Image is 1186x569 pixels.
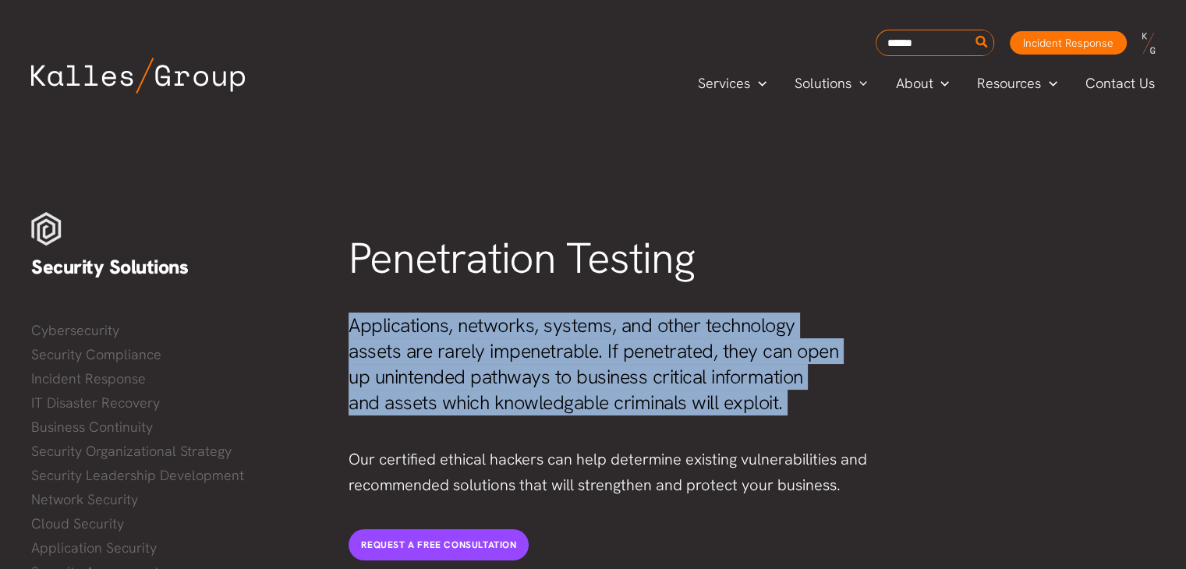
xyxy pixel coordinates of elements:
[851,72,868,95] span: Menu Toggle
[963,72,1071,95] a: ResourcesMenu Toggle
[31,254,188,280] span: Security Solutions
[795,72,851,95] span: Solutions
[349,447,882,498] p: Our certified ethical hackers can help determine existing vulnerabilities and recommended solutio...
[881,72,963,95] a: AboutMenu Toggle
[31,343,317,366] a: Security Compliance
[1071,72,1170,95] a: Contact Us
[31,415,317,439] a: Business Continuity
[349,529,529,560] a: REQUEST A FREE CONSULTATION
[31,464,317,487] a: Security Leadership Development
[750,72,766,95] span: Menu Toggle
[31,440,317,463] a: Security Organizational Strategy
[972,30,992,55] button: Search
[31,391,317,415] a: IT Disaster Recovery
[31,367,317,391] a: Incident Response
[349,230,694,286] span: Penetration Testing
[31,488,317,511] a: Network Security
[31,319,317,342] a: Cybersecurity
[31,512,317,535] a: Cloud Security
[781,72,882,95] a: SolutionsMenu Toggle
[1085,72,1155,95] span: Contact Us
[1041,72,1057,95] span: Menu Toggle
[698,72,750,95] span: Services
[349,313,838,415] span: Applications, networks, systems, and other technology assets are rarely impenetrable. If penetrat...
[684,72,781,95] a: ServicesMenu Toggle
[977,72,1041,95] span: Resources
[895,72,933,95] span: About
[361,539,516,551] span: REQUEST A FREE CONSULTATION
[1010,31,1127,55] a: Incident Response
[31,58,245,94] img: Kalles Group
[31,212,62,246] img: Security white
[933,72,949,95] span: Menu Toggle
[31,536,317,560] a: Application Security
[684,70,1170,96] nav: Primary Site Navigation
